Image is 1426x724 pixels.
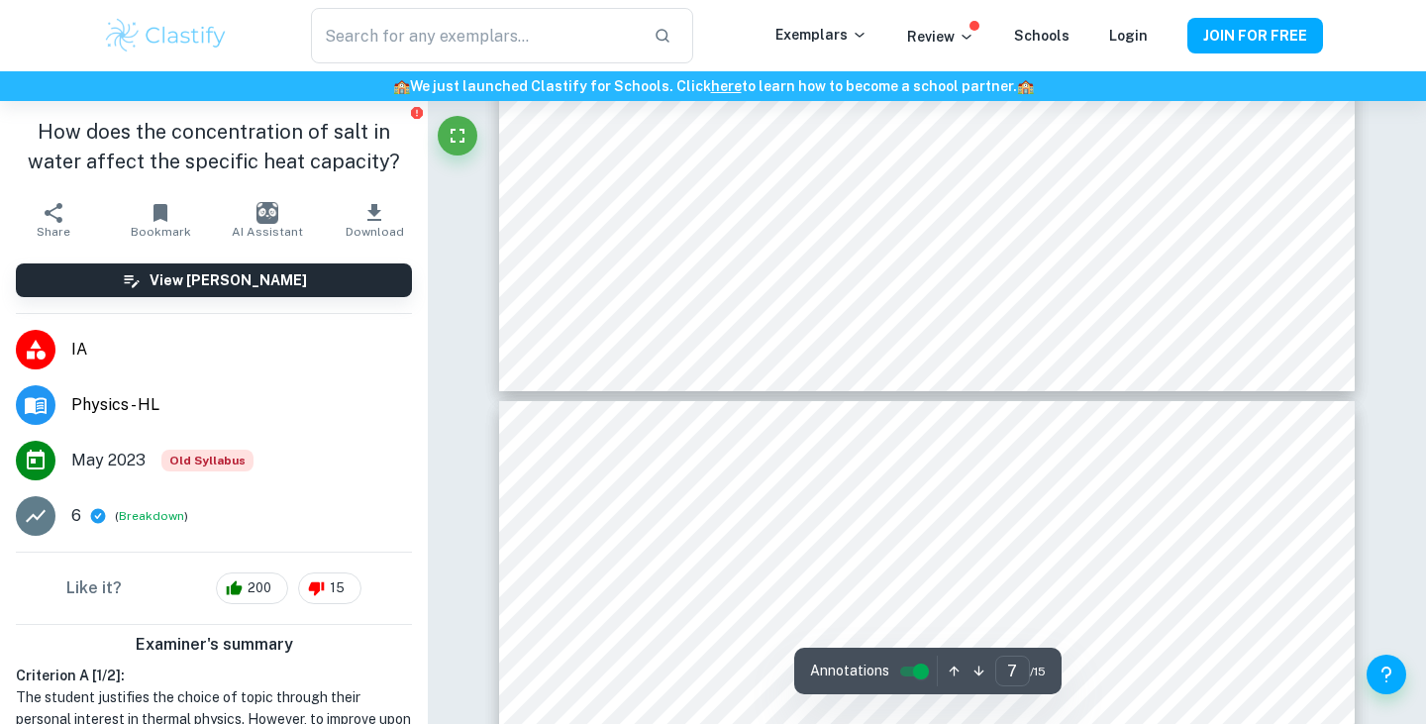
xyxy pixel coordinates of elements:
span: Download [346,225,404,239]
button: Fullscreen [438,116,477,155]
span: IA [71,338,412,362]
a: here [711,78,742,94]
p: 6 [71,504,81,528]
input: Search for any exemplars... [311,8,638,63]
div: Starting from the May 2025 session, the Physics IA requirements have changed. It's OK to refer to... [161,450,254,471]
span: Share [37,225,70,239]
span: Annotations [810,661,889,681]
div: 200 [216,572,288,604]
span: ( ) [115,507,188,526]
span: Physics - HL [71,393,412,417]
p: Exemplars [775,24,867,46]
span: Old Syllabus [161,450,254,471]
button: Report issue [409,105,424,120]
button: Download [321,192,428,248]
h6: Like it? [66,576,122,600]
button: View [PERSON_NAME] [16,263,412,297]
span: May 2023 [71,449,146,472]
a: Schools [1014,28,1069,44]
span: / 15 [1030,663,1046,680]
div: 15 [298,572,361,604]
h6: View [PERSON_NAME] [150,269,307,291]
button: AI Assistant [214,192,321,248]
img: Clastify logo [103,16,229,55]
a: Login [1109,28,1148,44]
span: AI Assistant [232,225,303,239]
button: JOIN FOR FREE [1187,18,1323,53]
button: Help and Feedback [1367,655,1406,694]
span: 🏫 [393,78,410,94]
button: Breakdown [119,507,184,525]
span: 15 [319,578,356,598]
button: Bookmark [107,192,214,248]
span: 200 [237,578,282,598]
h6: Examiner's summary [8,633,420,657]
p: Review [907,26,974,48]
h1: How does the concentration of salt in water affect the specific heat capacity? [16,117,412,176]
h6: We just launched Clastify for Schools. Click to learn how to become a school partner. [4,75,1422,97]
span: Bookmark [131,225,191,239]
h6: Criterion A [ 1 / 2 ]: [16,665,412,686]
img: AI Assistant [256,202,278,224]
span: 🏫 [1017,78,1034,94]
